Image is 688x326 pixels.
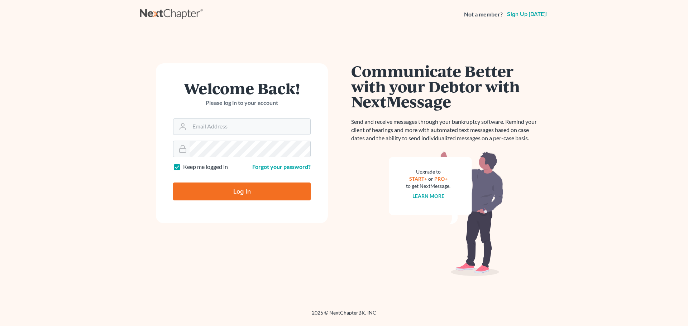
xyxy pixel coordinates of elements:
[190,119,310,135] input: Email Address
[409,176,427,182] a: START+
[506,11,548,17] a: Sign up [DATE]!
[173,99,311,107] p: Please log in to your account
[173,81,311,96] h1: Welcome Back!
[428,176,433,182] span: or
[351,63,541,109] h1: Communicate Better with your Debtor with NextMessage
[173,183,311,200] input: Log In
[183,163,228,171] label: Keep me logged in
[140,309,548,322] div: 2025 © NextChapterBK, INC
[252,163,311,170] a: Forgot your password?
[464,10,503,19] strong: Not a member?
[351,118,541,142] p: Send and receive messages through your bankruptcy software. Remind your client of hearings and mo...
[412,193,444,199] a: Learn more
[406,168,450,175] div: Upgrade to
[389,151,503,276] img: nextmessage_bg-59042aed3d76b12b5cd301f8e5b87938c9018125f34e5fa2b7a6b67550977c72.svg
[434,176,448,182] a: PRO+
[406,183,450,190] div: to get NextMessage.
